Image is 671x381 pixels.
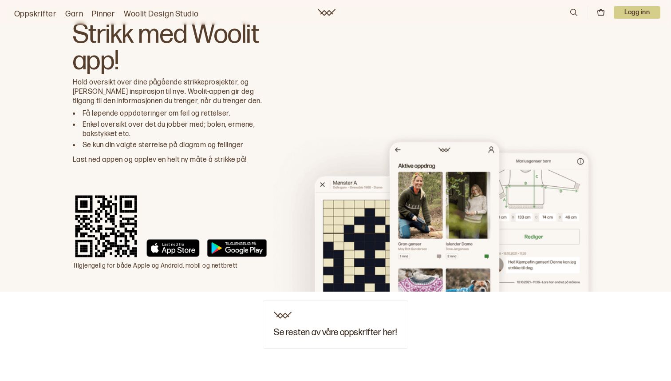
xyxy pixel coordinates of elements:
[14,8,56,20] a: Oppskrifter
[318,9,335,16] a: Woolit
[146,239,200,257] img: App Store
[274,328,397,337] h3: Se resten av våre oppskrifter her!
[614,6,660,19] p: Logg inn
[146,239,200,260] a: App Store
[124,8,199,20] a: Woolit Design Studio
[83,120,267,139] li: Enkel oversikt over det du jobber med; bolen, ermene, bakstykket etc.
[614,6,660,19] button: User dropdown
[73,21,267,75] h3: Strikk med Woolit app!
[73,156,267,165] p: Last ned appen og opplev en helt ny måte å strikke på!
[65,8,83,20] a: Garn
[207,239,267,260] a: Google Play
[73,75,267,106] p: Hold oversikt over dine pågående strikkeprosjekter, og [PERSON_NAME] inspirasjon til nye. Woolit-...
[73,261,267,270] p: Tilgjengelig for både Apple og Android, mobil og nettbrett
[92,8,115,20] a: Pinner
[207,239,267,257] img: Google Play
[83,141,267,150] li: Se kun din valgte størrelse på diagram og fellinger
[267,131,598,292] img: Woolit App
[83,109,267,119] li: Få løpende oppdateringer om feil og rettelser.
